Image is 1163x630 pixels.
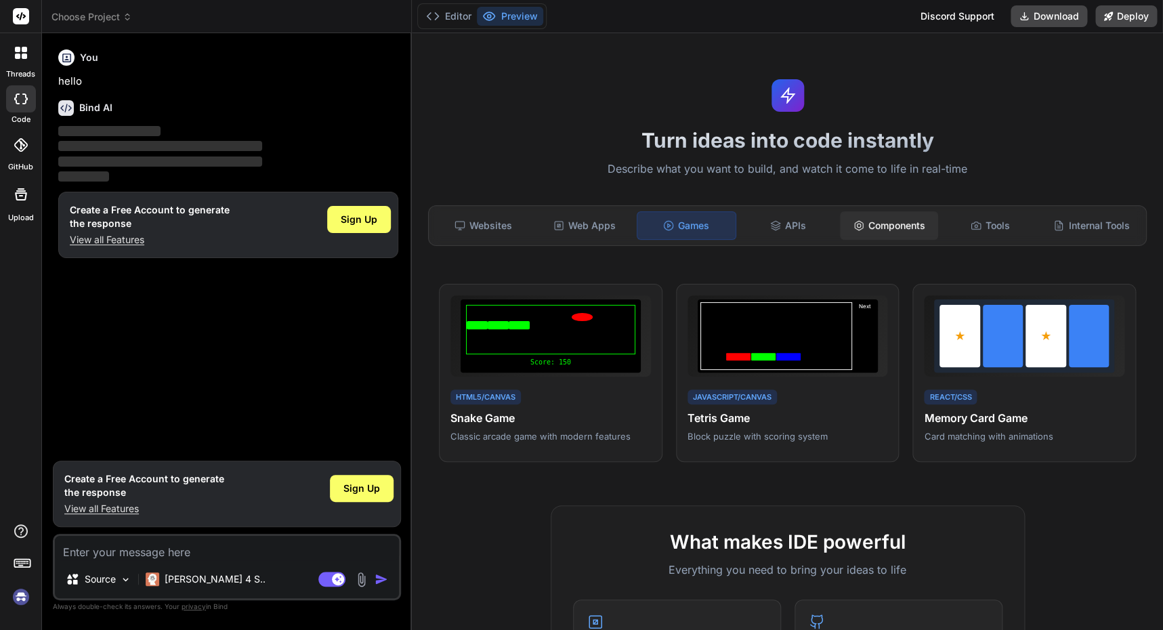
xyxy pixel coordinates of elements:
div: Next [855,302,875,370]
p: Describe what you want to build, and watch it come to life in real-time [420,161,1155,178]
p: Block puzzle with scoring system [688,430,888,442]
p: Classic arcade game with modern features [450,430,651,442]
span: privacy [182,602,206,610]
div: Internal Tools [1042,211,1141,240]
h4: Snake Game [450,410,651,426]
p: hello [58,74,398,89]
h6: You [80,51,98,64]
p: View all Features [64,502,224,516]
button: Deploy [1095,5,1157,27]
div: React/CSS [924,390,977,405]
span: Choose Project [51,10,132,24]
img: Pick Models [120,574,131,585]
img: signin [9,585,33,608]
h1: Create a Free Account to generate the response [64,472,224,499]
span: ‌ [58,141,262,151]
label: code [12,114,30,125]
div: Tools [941,211,1039,240]
img: Claude 4 Sonnet [146,572,159,586]
div: JavaScript/Canvas [688,390,777,405]
p: Always double-check its answers. Your in Bind [53,600,401,613]
p: Card matching with animations [924,430,1124,442]
h2: What makes IDE powerful [573,528,1002,556]
div: APIs [739,211,837,240]
h4: Memory Card Game [924,410,1124,426]
h4: Tetris Game [688,410,888,426]
label: threads [6,68,35,80]
img: icon [375,572,388,586]
label: Upload [8,212,34,224]
h1: Create a Free Account to generate the response [70,203,230,230]
label: GitHub [8,161,33,173]
p: Source [85,572,116,586]
div: HTML5/Canvas [450,390,521,405]
div: Games [637,211,736,240]
span: ‌ [58,126,161,136]
button: Preview [477,7,543,26]
span: ‌ [58,171,109,182]
p: View all Features [70,233,230,247]
span: Sign Up [341,213,377,226]
span: ‌ [58,156,262,167]
p: [PERSON_NAME] 4 S.. [165,572,266,586]
span: Sign Up [343,482,380,495]
div: Score: 150 [466,357,635,367]
div: Components [840,211,938,240]
div: Discord Support [912,5,1002,27]
button: Editor [421,7,477,26]
h6: Bind AI [79,101,112,114]
img: attachment [354,572,369,587]
button: Download [1011,5,1087,27]
div: Web Apps [535,211,633,240]
p: Everything you need to bring your ideas to life [573,562,1002,578]
div: Websites [434,211,532,240]
h1: Turn ideas into code instantly [420,128,1155,152]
